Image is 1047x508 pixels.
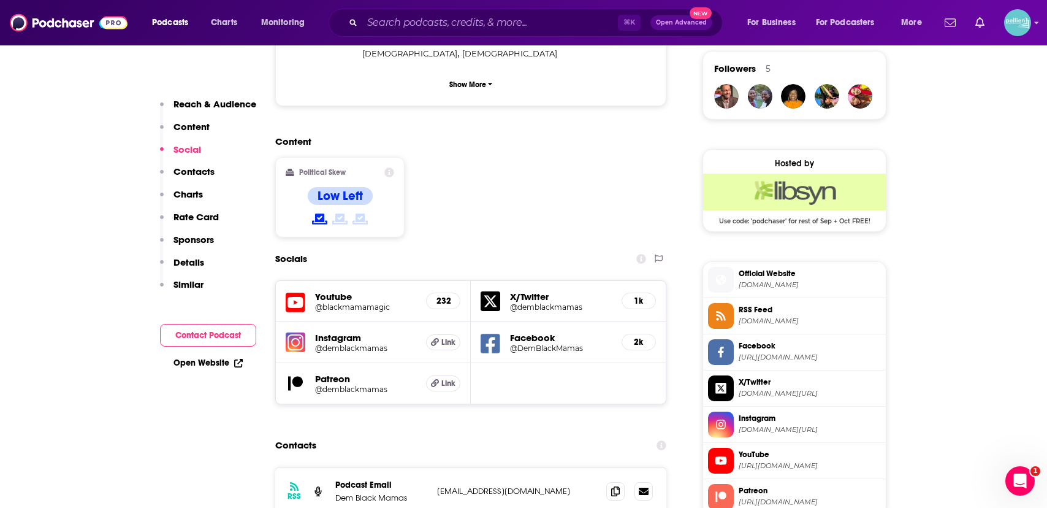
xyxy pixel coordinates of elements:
[299,168,346,177] h2: Political Skew
[173,166,215,177] p: Contacts
[970,12,989,33] a: Show notifications dropdown
[286,333,305,352] img: iconImage
[510,302,612,312] a: @demblackmamas
[10,11,128,34] img: Podchaser - Follow, Share and Rate Podcasts
[315,302,416,312] a: @blackmamamagic
[739,341,881,352] span: Facebook
[173,188,203,200] p: Charts
[739,304,881,315] span: RSS Feed
[362,47,459,61] span: ,
[173,98,256,110] p: Reach & Audience
[152,14,188,31] span: Podcasts
[739,389,881,398] span: twitter.com/demblackmamas
[253,13,321,33] button: open menu
[261,14,305,31] span: Monitoring
[766,63,771,74] div: 5
[173,211,219,223] p: Rate Card
[848,84,872,109] img: BlackMeUpPodcast
[1030,466,1040,476] span: 1
[160,144,201,166] button: Social
[703,210,886,225] span: Use code: 'podchaser' for rest of Sep + Oct FREE!
[160,121,210,144] button: Content
[287,491,301,501] h3: RSS
[160,256,204,279] button: Details
[510,291,612,302] h5: X/Twitter
[748,84,772,109] img: CleverlyChanging
[160,98,256,121] button: Reach & Audience
[362,48,457,58] span: [DEMOGRAPHIC_DATA]
[315,332,416,344] h5: Instagram
[426,375,460,391] a: Link
[714,63,756,74] span: Followers
[650,15,712,30] button: Open AdvancedNew
[808,13,893,33] button: open menu
[315,385,416,394] a: @demblackmamas
[437,486,596,496] p: [EMAIL_ADDRESS][DOMAIN_NAME]
[739,13,811,33] button: open menu
[441,379,455,388] span: Link
[739,498,881,507] span: https://www.patreon.com/demblackmamas
[690,7,712,19] span: New
[160,188,203,211] button: Charts
[708,267,881,293] a: Official Website[DOMAIN_NAME]
[708,448,881,474] a: YouTube[URL][DOMAIN_NAME]
[632,296,645,306] h5: 1k
[340,9,734,37] div: Search podcasts, credits, & more...
[318,188,363,204] h4: Low Left
[739,485,881,496] span: Patreon
[816,14,875,31] span: For Podcasters
[703,174,886,224] a: Libsyn Deal: Use code: 'podchaser' for rest of Sep + Oct FREE!
[160,166,215,188] button: Contacts
[632,337,645,347] h5: 2k
[160,324,256,347] button: Contact Podcast
[901,14,922,31] span: More
[739,449,881,460] span: YouTube
[462,48,557,58] span: [DEMOGRAPHIC_DATA]
[275,136,657,147] h2: Content
[708,412,881,437] a: Instagram[DOMAIN_NAME][URL]
[739,268,881,279] span: Official Website
[441,337,455,347] span: Link
[510,332,612,344] h5: Facebook
[436,296,450,306] h5: 232
[747,14,796,31] span: For Business
[739,413,881,424] span: Instagram
[781,84,805,109] img: DeadbeatsAC
[143,13,204,33] button: open menu
[160,234,214,256] button: Sponsors
[739,425,881,434] span: instagram.com/demblackmamas
[708,375,881,401] a: X/Twitter[DOMAIN_NAME][URL]
[618,15,641,31] span: ⌘ K
[426,334,460,350] a: Link
[703,158,886,169] div: Hosted by
[708,303,881,329] a: RSS Feed[DOMAIN_NAME]
[335,480,427,490] p: Podcast Email
[275,247,307,271] h2: Socials
[315,291,416,302] h5: Youtube
[160,279,204,301] button: Similar
[1005,466,1035,496] iframe: Intercom live chat
[940,12,961,33] a: Show notifications dropdown
[173,279,204,290] p: Similar
[708,339,881,365] a: Facebook[URL][DOMAIN_NAME]
[510,344,612,353] a: @DemBlackMamas
[275,434,316,457] h2: Contacts
[739,353,881,362] span: https://www.facebook.com/DemBlackMamas
[173,121,210,133] p: Content
[315,344,416,353] a: @demblackmamas
[449,80,486,89] p: Show More
[739,377,881,388] span: X/Twitter
[815,84,839,109] img: DaeYunique
[714,84,739,109] a: Bluesradio62
[703,174,886,210] img: Libsyn Deal: Use code: 'podchaser' for rest of Sep + Oct FREE!
[739,280,881,290] span: demblackmamas.com
[656,20,707,26] span: Open Advanced
[203,13,245,33] a: Charts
